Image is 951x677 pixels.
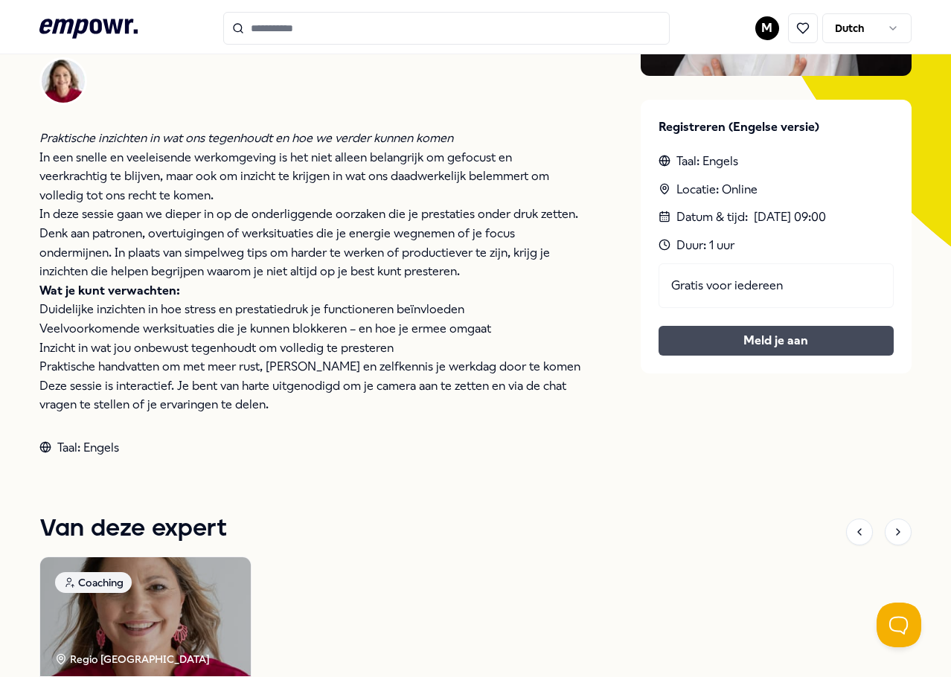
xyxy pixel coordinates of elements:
p: Veelvoorkomende werksituaties die je kunnen blokkeren – en hoe je ermee omgaat [39,319,581,338]
h1: Van deze expert [39,510,227,548]
div: Taal: Engels [39,438,581,458]
div: Datum & tijd : [659,208,894,227]
p: Registreren (Engelse versie) [659,118,894,137]
img: Avatar [42,60,85,103]
p: Praktische handvatten om met meer rust, [PERSON_NAME] en zelfkennis je werkdag door te komen [39,357,581,376]
p: In deze sessie gaan we dieper in op de onderliggende oorzaken die je prestaties onder druk zetten... [39,205,581,280]
p: Inzicht in wat jou onbewust tegenhoudt om volledig te presteren [39,338,581,358]
button: M [755,16,779,40]
strong: Wat je kunt verwachten: [39,283,180,298]
p: Deze sessie is interactief. Je bent van harte uitgenodigd om je camera aan te zetten en via de ch... [39,376,581,414]
div: Gratis voor iedereen [659,263,894,308]
input: Search for products, categories or subcategories [223,12,670,45]
div: Regio [GEOGRAPHIC_DATA] [55,651,212,667]
iframe: Help Scout Beacon - Open [877,603,921,647]
time: [DATE] 09:00 [754,208,826,227]
div: Taal: Engels [659,152,894,171]
div: Duur: 1 uur [659,236,894,255]
div: Coaching [55,572,132,593]
p: In een snelle en veeleisende werkomgeving is het niet alleen belangrijk om gefocust en veerkracht... [39,148,581,205]
img: package image [40,557,251,676]
p: Duidelijke inzichten in hoe stress en prestatiedruk je functioneren beïnvloeden [39,300,581,319]
div: Locatie: Online [659,180,894,199]
em: Praktische inzichten in wat ons tegenhoudt en hoe we verder kunnen komen [39,131,453,145]
button: Meld je aan [659,326,894,356]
